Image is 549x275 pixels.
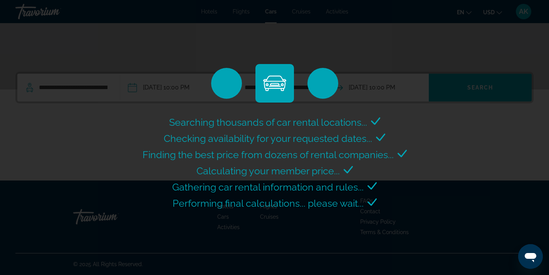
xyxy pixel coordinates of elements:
[172,181,364,193] span: Gathering car rental information and rules...
[164,133,372,144] span: Checking availability for your requested dates...
[173,197,364,209] span: Performing final calculations... please wait...
[169,116,367,128] span: Searching thousands of car rental locations...
[143,149,394,160] span: Finding the best price from dozens of rental companies...
[518,244,543,269] iframe: Кнопка запуска окна обмена сообщениями
[196,165,340,177] span: Calculating your member price...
